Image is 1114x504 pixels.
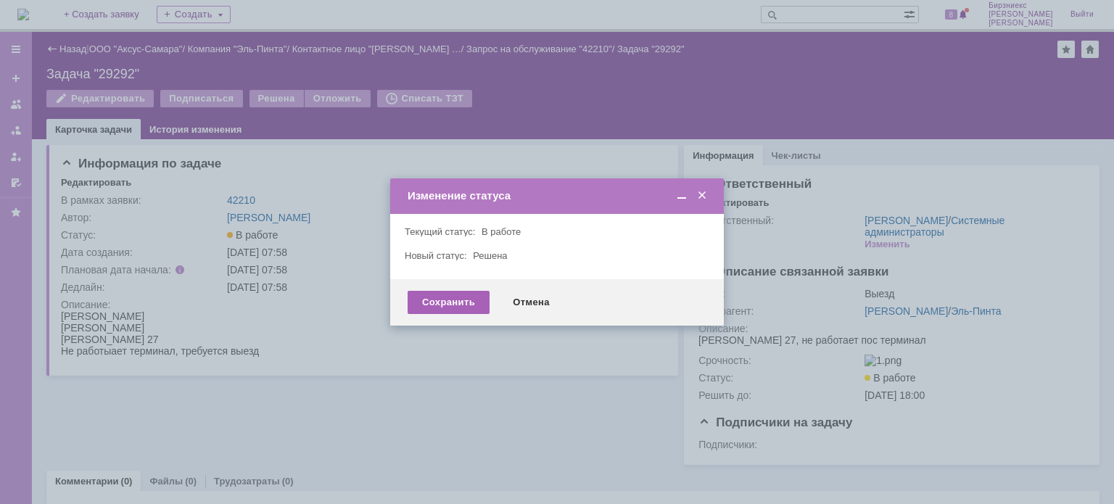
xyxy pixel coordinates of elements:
label: Текущий статус: [405,226,475,237]
span: В работе [482,226,521,237]
span: Решена [473,250,507,261]
div: Изменение статуса [408,189,709,202]
label: Новый статус: [405,250,467,261]
span: Свернуть (Ctrl + M) [674,189,689,202]
span: Закрыть [695,189,709,202]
